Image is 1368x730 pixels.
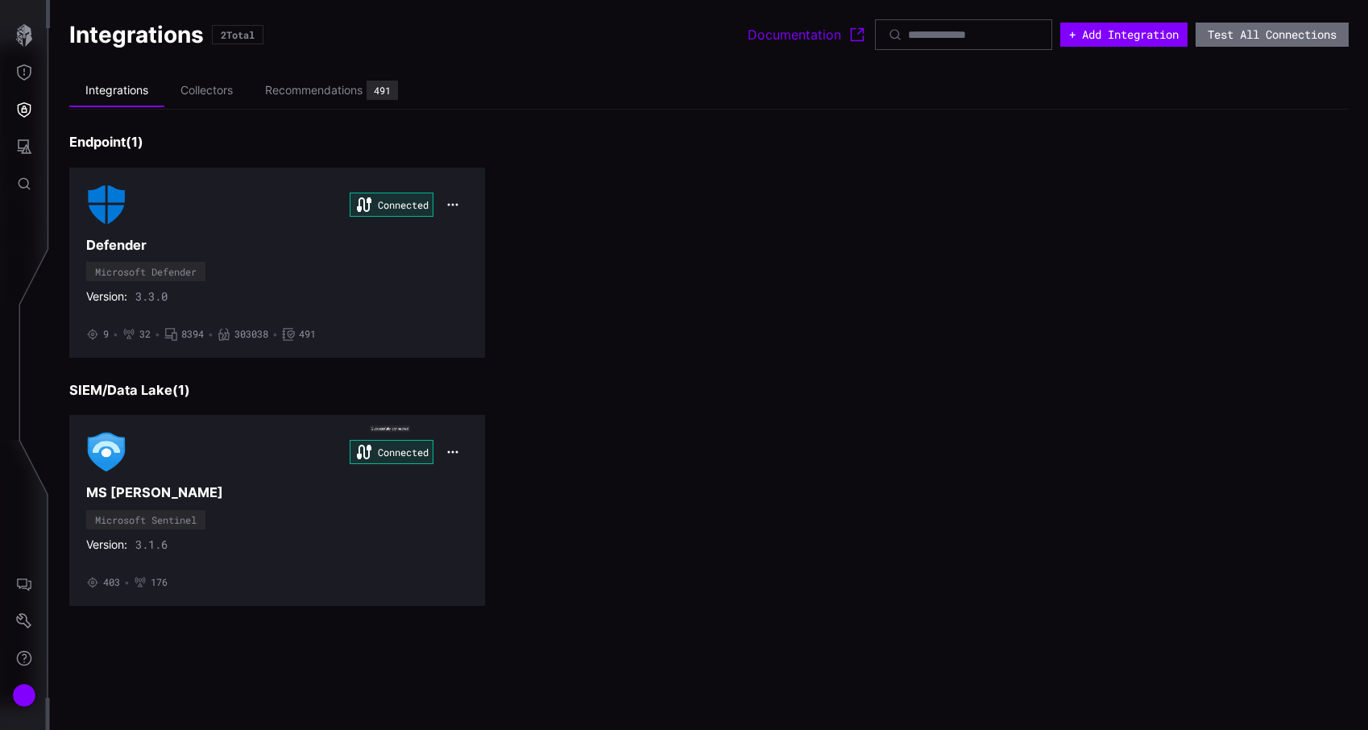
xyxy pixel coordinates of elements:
[350,193,433,217] div: Connected
[69,382,1349,399] h3: SIEM/Data Lake ( 1 )
[135,289,168,304] span: 3.3.0
[208,328,213,341] span: •
[69,20,204,49] h1: Integrations
[1196,23,1349,47] button: Test All Connections
[1060,23,1188,47] button: + Add Integration
[265,83,363,97] div: Recommendations
[374,85,391,95] div: 491
[221,30,255,39] div: 2 Total
[113,328,118,341] span: •
[86,289,127,304] span: Version:
[86,537,127,552] span: Version:
[103,328,109,341] span: 9
[155,328,160,341] span: •
[181,328,204,341] span: 8394
[95,267,197,276] div: Microsoft Defender
[151,576,168,589] span: 176
[69,75,164,107] li: Integrations
[86,432,126,472] img: Microsoft Sentinel
[139,328,151,341] span: 32
[86,237,468,254] h3: Defender
[234,328,268,341] span: 303038
[299,328,316,341] span: 491
[69,134,1349,151] h3: Endpoint ( 1 )
[164,75,249,106] li: Collectors
[124,576,130,589] span: •
[135,537,168,552] span: 3.1.6
[86,185,126,225] img: Microsoft Defender
[748,25,867,44] a: Documentation
[86,484,468,501] h3: MS [PERSON_NAME]
[95,515,197,525] div: Microsoft Sentinel
[272,328,278,341] span: •
[103,576,120,589] span: 403
[350,440,433,464] div: Connected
